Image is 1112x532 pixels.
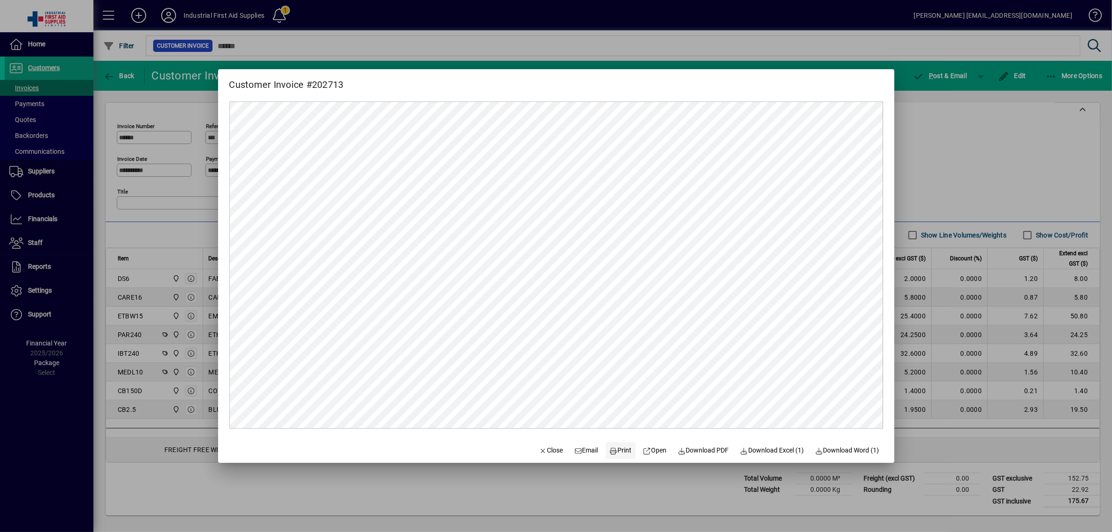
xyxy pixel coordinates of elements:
[811,442,883,459] button: Download Word (1)
[639,442,671,459] a: Open
[570,442,602,459] button: Email
[674,442,733,459] a: Download PDF
[678,446,729,455] span: Download PDF
[574,446,598,455] span: Email
[539,446,563,455] span: Close
[218,69,355,92] h2: Customer Invoice #202713
[535,442,567,459] button: Close
[609,446,632,455] span: Print
[740,446,804,455] span: Download Excel (1)
[815,446,879,455] span: Download Word (1)
[643,446,667,455] span: Open
[606,442,636,459] button: Print
[737,442,808,459] button: Download Excel (1)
